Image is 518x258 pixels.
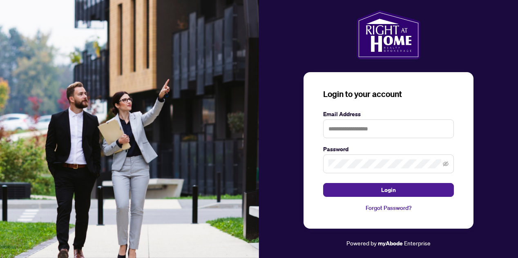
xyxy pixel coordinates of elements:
button: Login [323,183,454,197]
span: Enterprise [404,239,431,247]
h3: Login to your account [323,88,454,100]
a: myAbode [378,239,403,248]
a: Forgot Password? [323,203,454,212]
span: Powered by [346,239,377,247]
span: Login [381,183,396,196]
img: ma-logo [357,10,420,59]
span: eye-invisible [443,161,449,167]
label: Password [323,145,454,154]
label: Email Address [323,110,454,119]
